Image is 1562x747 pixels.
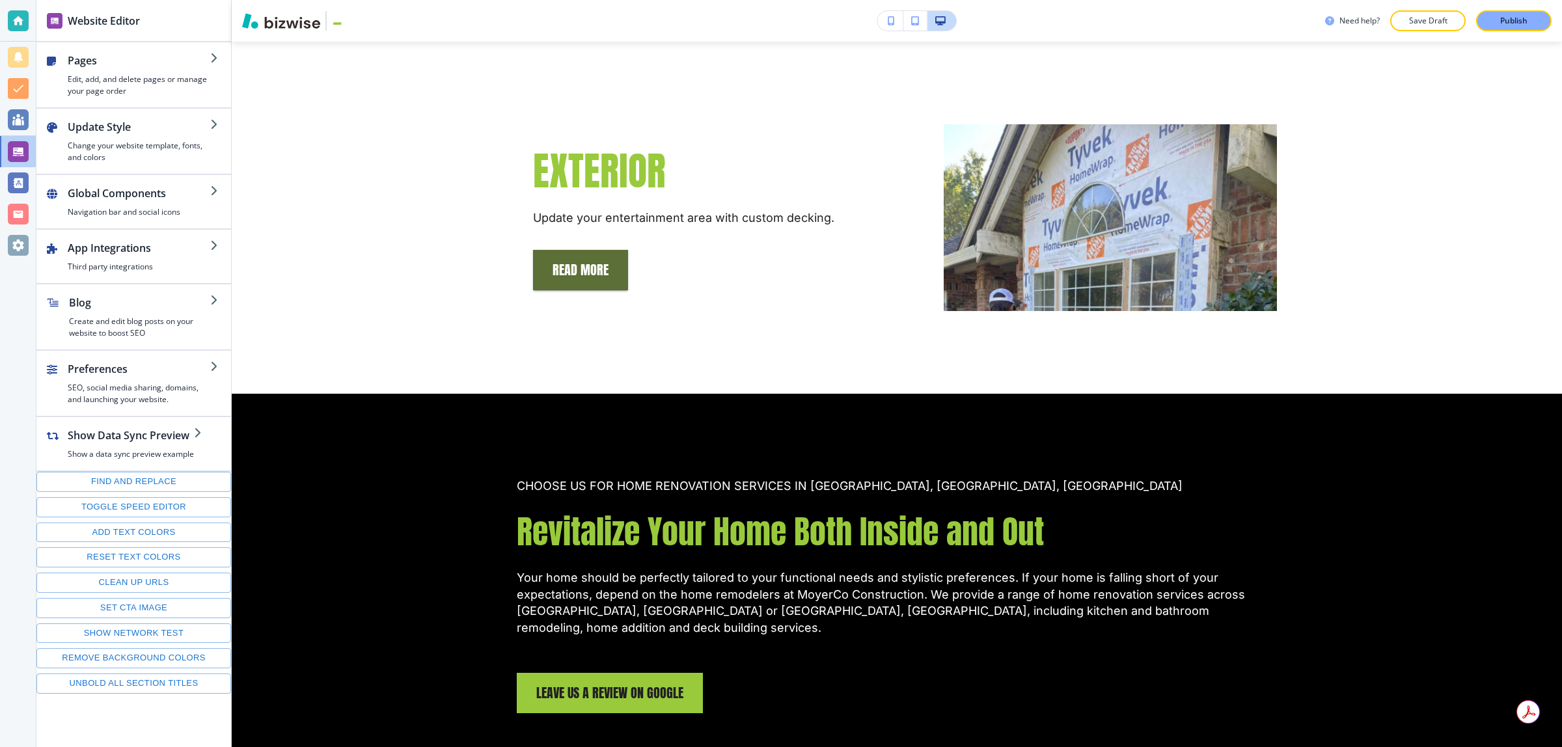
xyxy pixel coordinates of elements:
[1339,15,1380,27] h3: Need help?
[1390,10,1466,31] button: Save Draft
[517,673,703,713] a: Leave us a review on google
[68,382,210,405] h4: SEO, social media sharing, domains, and launching your website.
[68,428,194,443] h2: Show Data Sync Preview
[36,573,231,593] button: Clean up URLs
[68,53,210,68] h2: Pages
[68,448,194,460] h4: Show a data sync preview example
[36,523,231,543] button: Add text colors
[36,648,231,668] button: Remove background colors
[36,673,231,694] button: Unbold all section titles
[68,261,210,273] h4: Third party integrations
[36,351,231,416] button: PreferencesSEO, social media sharing, domains, and launching your website.
[36,42,231,107] button: PagesEdit, add, and delete pages or manage your page order
[36,109,231,174] button: Update StyleChange your website template, fonts, and colors
[533,141,666,200] span: EXTERIOR
[36,284,231,349] button: BlogCreate and edit blog posts on your website to boost SEO
[69,316,210,339] h4: Create and edit blog posts on your website to boost SEO
[36,497,231,517] button: Toggle speed editor
[517,569,1277,637] p: Your home should be perfectly tailored to your functional needs and stylistic preferences. If you...
[69,295,210,310] h2: Blog
[68,140,210,163] h4: Change your website template, fonts, and colors
[68,74,210,97] h4: Edit, add, and delete pages or manage your page order
[517,479,1183,493] span: CHOOSE US FOR HOME RENOVATION SERVICES IN [GEOGRAPHIC_DATA], [GEOGRAPHIC_DATA], [GEOGRAPHIC_DATA]
[36,417,215,470] button: Show Data Sync PreviewShow a data sync preview example
[36,598,231,618] button: Set CTA image
[36,547,231,567] button: Reset text colors
[68,206,210,218] h4: Navigation bar and social icons
[1407,15,1449,27] p: Save Draft
[533,210,834,226] p: Update your entertainment area with custom decking.
[68,185,210,201] h2: Global Components
[533,250,628,290] button: READ MORE
[944,124,1277,312] img: <p><span style="color: rgb(152, 202, 60);">EXTERIOR</span></p>
[47,13,62,29] img: editor icon
[68,119,210,135] h2: Update Style
[242,13,320,29] img: Bizwise Logo
[1500,15,1528,27] p: Publish
[68,13,140,29] h2: Website Editor
[36,623,231,644] button: Show network test
[332,16,367,26] img: Your Logo
[68,361,210,377] h2: Preferences
[68,240,210,256] h2: App Integrations
[1476,10,1552,31] button: Publish
[36,230,231,283] button: App IntegrationsThird party integrations
[36,472,231,492] button: Find and replace
[36,175,231,228] button: Global ComponentsNavigation bar and social icons
[517,507,1044,556] span: Revitalize Your Home Both Inside and Out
